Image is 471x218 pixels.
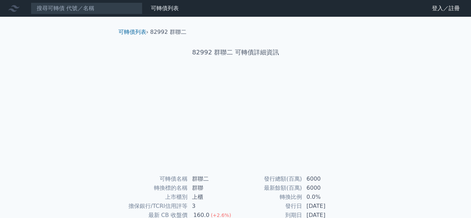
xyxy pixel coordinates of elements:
a: 可轉債列表 [118,29,146,35]
input: 搜尋可轉債 代號／名稱 [31,2,142,14]
td: 6000 [302,183,350,193]
td: 上市櫃別 [121,193,188,202]
td: 轉換標的名稱 [121,183,188,193]
td: 6000 [302,174,350,183]
td: [DATE] [302,202,350,211]
td: 上櫃 [188,193,236,202]
td: 轉換比例 [236,193,302,202]
td: 群聯 [188,183,236,193]
td: 0.0% [302,193,350,202]
td: 發行總額(百萬) [236,174,302,183]
td: 3 [188,202,236,211]
a: 登入／註冊 [426,3,465,14]
td: 發行日 [236,202,302,211]
td: 可轉債名稱 [121,174,188,183]
li: › [118,28,148,36]
h1: 82992 群聯二 可轉債詳細資訊 [113,47,359,57]
li: 82992 群聯二 [150,28,186,36]
a: 可轉債列表 [151,5,179,12]
td: 擔保銀行/TCRI信用評等 [121,202,188,211]
td: 最新餘額(百萬) [236,183,302,193]
td: 群聯二 [188,174,236,183]
span: (+2.6%) [211,212,231,218]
